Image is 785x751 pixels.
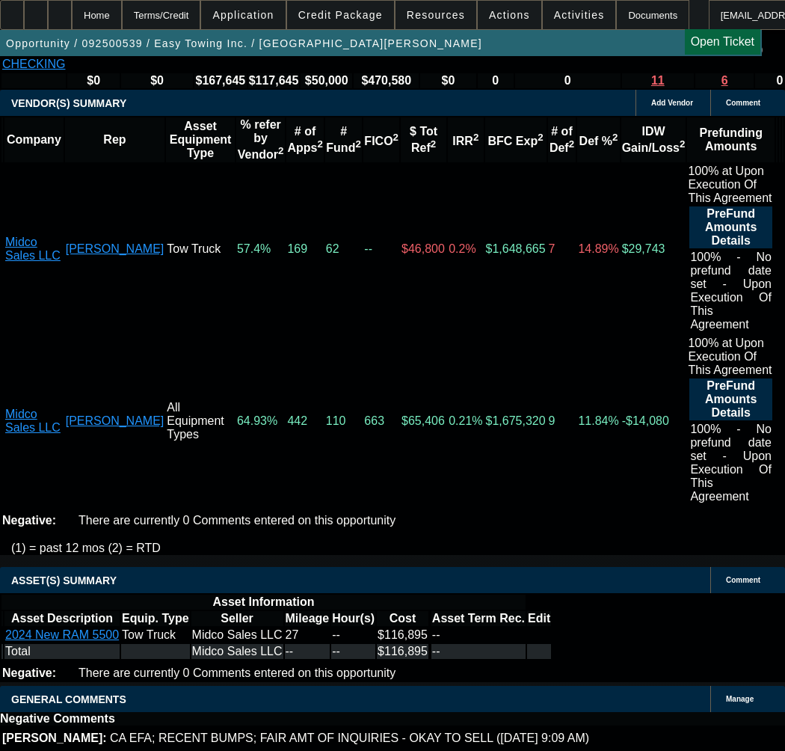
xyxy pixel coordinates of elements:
[287,125,322,154] b: # of Apps
[355,138,360,150] sup: 2
[485,336,547,506] td: $1,675,320
[2,666,56,679] b: Negative:
[401,164,446,334] td: $46,800
[705,207,757,247] b: PreFund Amounts Details
[548,336,576,506] td: 9
[577,164,619,334] td: 14.89%
[699,126,762,153] b: Prefunding Amounts
[622,125,686,154] b: IDW Gain/Loss
[554,9,605,21] span: Activities
[473,132,478,143] sup: 2
[67,73,120,88] th: $0
[166,336,235,506] td: All Equipment Types
[191,644,283,659] td: Midco Sales LLC
[452,135,478,147] b: IRR
[5,408,61,434] a: Midco Sales LLC
[286,164,323,334] td: 169
[478,1,541,29] button: Actions
[11,542,785,555] p: (1) = past 12 mos (2) = RTD
[278,145,283,156] sup: 2
[11,97,126,109] span: VENDOR(S) SUMMARY
[286,612,330,625] b: Mileage
[287,1,394,29] button: Credit Package
[527,611,551,626] th: Edit
[11,612,113,625] b: Asset Description
[170,120,232,159] b: Asset Equipment Type
[721,74,728,87] a: 6
[194,73,247,88] th: $167,645
[685,29,760,55] a: Open Ticket
[354,73,419,88] th: $470,580
[285,628,330,643] td: 27
[363,336,399,506] td: 663
[317,138,322,150] sup: 2
[363,164,399,334] td: --
[395,1,476,29] button: Resources
[407,9,465,21] span: Resources
[236,164,285,334] td: 57.4%
[66,242,164,255] a: [PERSON_NAME]
[431,611,526,626] th: Asset Term Recommendation
[448,336,483,506] td: 0.21%
[431,138,436,150] sup: 2
[121,73,193,88] th: $0
[377,644,428,659] td: $116,895
[390,612,416,625] b: Cost
[331,644,375,659] td: --
[401,336,446,506] td: $65,406
[689,250,772,332] td: 100% - No prefund date set - Upon Execution Of This Agreement
[236,336,285,506] td: 64.93%
[78,514,395,527] span: There are currently 0 Comments entered on this opportunity
[213,595,315,608] b: Asset Information
[212,9,274,21] span: Application
[478,73,514,88] th: 0
[688,165,774,334] div: 100% at Upon Execution Of This Agreement
[485,164,547,334] td: $1,648,665
[191,628,283,643] td: Midco Sales LLC
[248,73,300,88] th: $117,645
[325,336,363,506] td: 110
[651,99,693,107] span: Add Vendor
[705,379,757,419] b: PreFund Amounts Details
[489,9,530,21] span: Actions
[11,693,126,705] span: GENERAL COMMENTS
[448,164,483,334] td: 0.2%
[5,645,119,658] div: Total
[121,628,189,643] td: Tow Truck
[6,37,482,49] span: Opportunity / 092500539 / Easy Towing Inc. / [GEOGRAPHIC_DATA][PERSON_NAME]
[549,125,574,154] b: # of Def
[410,125,437,154] b: $ Tot Ref
[11,574,117,586] span: ASSET(S) SUMMARY
[577,336,619,506] td: 11.84%
[432,612,525,625] b: Asset Term Rec.
[377,628,428,643] td: $116,895
[612,132,618,143] sup: 2
[431,628,526,643] td: --
[515,73,621,88] th: 0
[221,612,253,625] b: Seller
[726,576,760,584] span: Comment
[5,628,119,641] a: 2024 New RAM 5500
[301,73,352,88] th: $50,000
[621,336,686,506] td: -$14,080
[332,612,375,625] b: Hour(s)
[166,164,235,334] td: Tow Truck
[298,9,383,21] span: Credit Package
[689,422,772,504] td: 100% - No prefund date set - Upon Execution Of This Agreement
[201,1,285,29] button: Application
[103,133,126,146] b: Rep
[420,73,475,88] th: $0
[621,164,686,334] td: $29,743
[5,236,61,262] a: Midco Sales LLC
[326,125,361,154] b: # Fund
[538,132,543,143] sup: 2
[285,644,330,659] td: --
[543,1,616,29] button: Activities
[286,336,323,506] td: 442
[110,732,589,744] span: CA EFA; RECENT BUMPS; FAIR AMT OF INQUIRIES - OKAY TO SELL ([DATE] 9:09 AM)
[488,135,544,147] b: BFC Exp
[364,135,398,147] b: FICO
[325,164,363,334] td: 62
[688,337,774,506] div: 100% at Upon Execution Of This Agreement
[238,118,284,161] b: % refer by Vendor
